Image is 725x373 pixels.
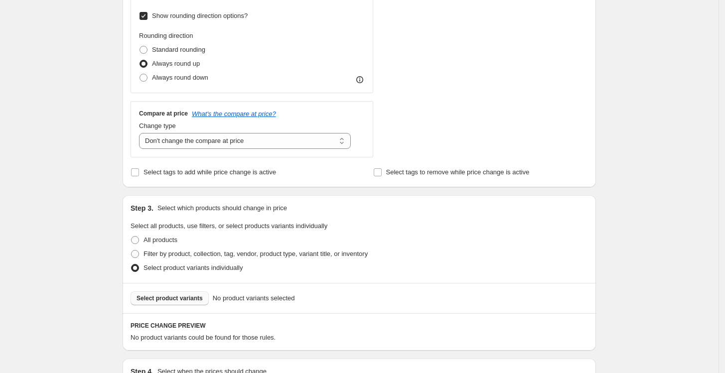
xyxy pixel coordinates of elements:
span: Select tags to remove while price change is active [386,168,530,176]
button: What's the compare at price? [192,110,276,118]
span: Select product variants [137,294,203,302]
span: Select all products, use filters, or select products variants individually [131,222,327,230]
h6: PRICE CHANGE PREVIEW [131,322,588,330]
span: Standard rounding [152,46,205,53]
span: Always round up [152,60,200,67]
span: Select product variants individually [144,264,243,271]
p: Select which products should change in price [157,203,287,213]
span: Select tags to add while price change is active [144,168,276,176]
span: Filter by product, collection, tag, vendor, product type, variant title, or inventory [144,250,368,257]
span: Change type [139,122,176,129]
span: All products [144,236,177,244]
span: Always round down [152,74,208,81]
button: Select product variants [131,291,209,305]
span: Show rounding direction options? [152,12,248,19]
span: Rounding direction [139,32,193,39]
span: No product variants could be found for those rules. [131,334,276,341]
h3: Compare at price [139,110,188,118]
h2: Step 3. [131,203,153,213]
span: No product variants selected [213,293,295,303]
